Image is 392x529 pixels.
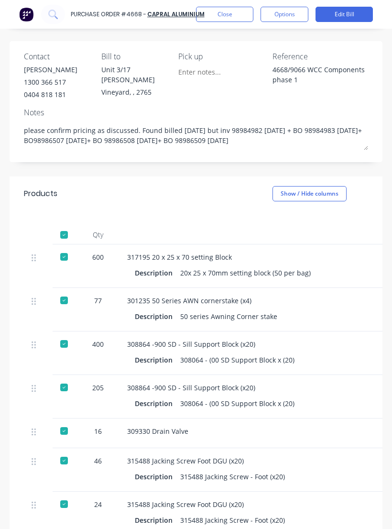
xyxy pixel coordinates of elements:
div: Description [135,470,180,484]
div: Reference [272,51,368,62]
div: 308064 - (00 SD Support Block x (20) [180,397,294,410]
div: Description [135,309,180,323]
div: 20x 25 x 70mm setting block (50 per bag) [180,266,311,280]
button: Close [196,7,253,22]
div: 0404 818 181 [24,89,77,99]
div: Qty [76,225,120,244]
div: Pick up [178,51,265,62]
div: Purchase Order #4668 - [71,10,146,19]
textarea: 4668/9066 WCC Components phase 1 [272,65,368,86]
input: Enter notes... [178,65,265,79]
div: 16 [84,426,112,436]
div: 315488 Jacking Screw - Foot (x20) [180,513,285,527]
button: Edit Bill [316,7,373,22]
div: 77 [84,296,112,306]
div: 600 [84,252,112,262]
div: Products [24,188,57,199]
div: 400 [84,339,112,349]
button: Options [261,7,308,22]
div: Description [135,513,180,527]
div: 50 series Awning Corner stake [180,309,277,323]
div: 1300 366 517 [24,77,77,87]
div: Description [135,266,180,280]
div: Unit 3/17 [PERSON_NAME] [101,65,172,85]
div: Description [135,397,180,410]
div: 315488 Jacking Screw - Foot (x20) [180,470,285,484]
div: Vineyard, , 2765 [101,87,172,97]
button: Show / Hide columns [272,186,347,201]
div: [PERSON_NAME] [24,65,77,75]
div: 308064 - (00 SD Support Block x (20) [180,353,294,367]
a: Capral Aluminium [147,10,205,18]
div: 24 [84,499,112,509]
div: 46 [84,456,112,466]
img: Factory [19,7,33,22]
div: Bill to [101,51,172,62]
div: 205 [84,383,112,393]
div: Description [135,353,180,367]
div: Notes [24,107,368,118]
textarea: please confirm pricing as discussed. Found billed [DATE] but inv 98984982 [DATE] + BO 98984983 [D... [24,121,368,150]
div: Contact [24,51,94,62]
